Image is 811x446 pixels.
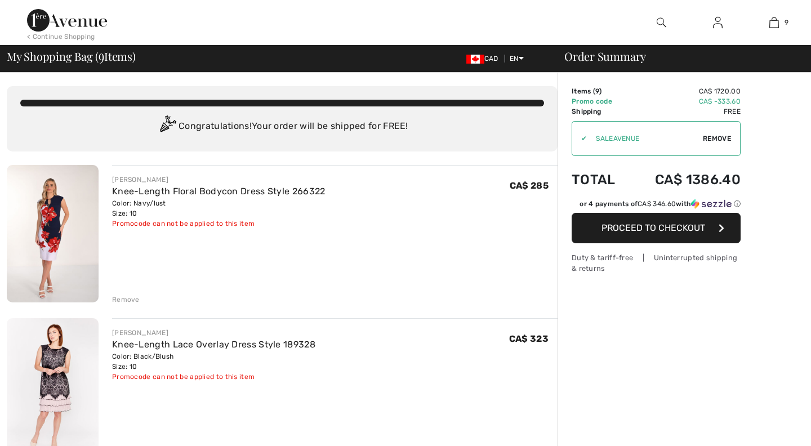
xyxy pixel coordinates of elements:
a: Knee-Length Lace Overlay Dress Style 189328 [112,339,315,350]
span: CAD [466,55,503,63]
img: Canadian Dollar [466,55,484,64]
div: Duty & tariff-free | Uninterrupted shipping & returns [572,252,741,274]
a: Sign In [704,16,732,30]
td: Total [572,160,629,199]
span: 9 [785,17,788,28]
img: Sezzle [691,199,732,209]
div: or 4 payments of with [580,199,741,209]
div: Color: Black/Blush Size: 10 [112,351,315,372]
div: Remove [112,295,140,305]
div: Promocode can not be applied to this item [112,372,315,382]
button: Proceed to Checkout [572,213,741,243]
div: Promocode can not be applied to this item [112,218,326,229]
span: Remove [703,133,731,144]
td: CA$ -333.60 [629,96,741,106]
img: 1ère Avenue [27,9,107,32]
div: or 4 payments ofCA$ 346.60withSezzle Click to learn more about Sezzle [572,199,741,213]
img: search the website [657,16,666,29]
img: Knee-Length Floral Bodycon Dress Style 266322 [7,165,99,302]
div: Order Summary [551,51,804,62]
td: CA$ 1386.40 [629,160,741,199]
img: Congratulation2.svg [156,115,179,138]
div: Color: Navy/lust Size: 10 [112,198,326,218]
span: Proceed to Checkout [601,222,705,233]
td: Promo code [572,96,629,106]
img: My Info [713,16,723,29]
td: Free [629,106,741,117]
div: < Continue Shopping [27,32,95,42]
td: Shipping [572,106,629,117]
a: 9 [746,16,801,29]
td: CA$ 1720.00 [629,86,741,96]
td: Items ( ) [572,86,629,96]
div: [PERSON_NAME] [112,328,315,338]
span: CA$ 346.60 [638,200,676,208]
input: Promo code [587,122,703,155]
span: CA$ 323 [509,333,549,344]
div: ✔ [572,133,587,144]
span: 9 [99,48,104,63]
div: [PERSON_NAME] [112,175,326,185]
span: EN [510,55,524,63]
a: Knee-Length Floral Bodycon Dress Style 266322 [112,186,326,197]
div: Congratulations! Your order will be shipped for FREE! [20,115,544,138]
span: CA$ 285 [510,180,549,191]
span: 9 [595,87,599,95]
img: My Bag [769,16,779,29]
span: My Shopping Bag ( Items) [7,51,136,62]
